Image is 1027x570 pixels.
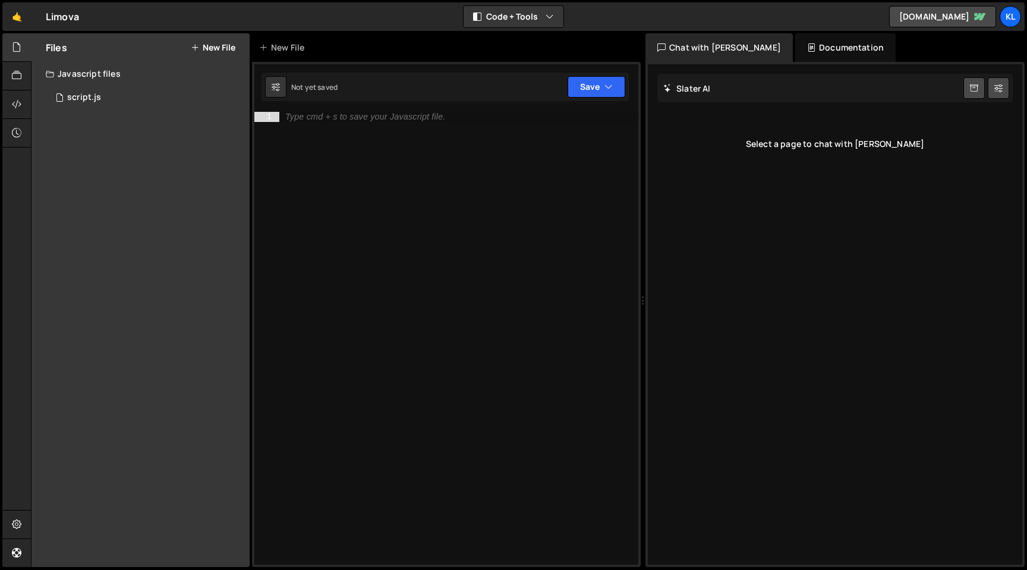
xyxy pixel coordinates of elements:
[67,92,101,103] div: script.js
[259,42,309,54] div: New File
[568,76,625,98] button: Save
[254,112,279,122] div: 1
[889,6,996,27] a: [DOMAIN_NAME]
[657,120,1013,168] div: Select a page to chat with [PERSON_NAME]
[46,86,250,109] div: 15221/39960.js
[285,112,445,121] div: Type cmd + s to save your Javascript file.
[464,6,563,27] button: Code + Tools
[2,2,31,31] a: 🤙
[795,33,896,62] div: Documentation
[663,83,711,94] h2: Slater AI
[1000,6,1021,27] a: Kl
[191,43,235,52] button: New File
[291,82,338,92] div: Not yet saved
[645,33,793,62] div: Chat with [PERSON_NAME]
[46,10,79,24] div: Limova
[31,62,250,86] div: Javascript files
[46,41,67,54] h2: Files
